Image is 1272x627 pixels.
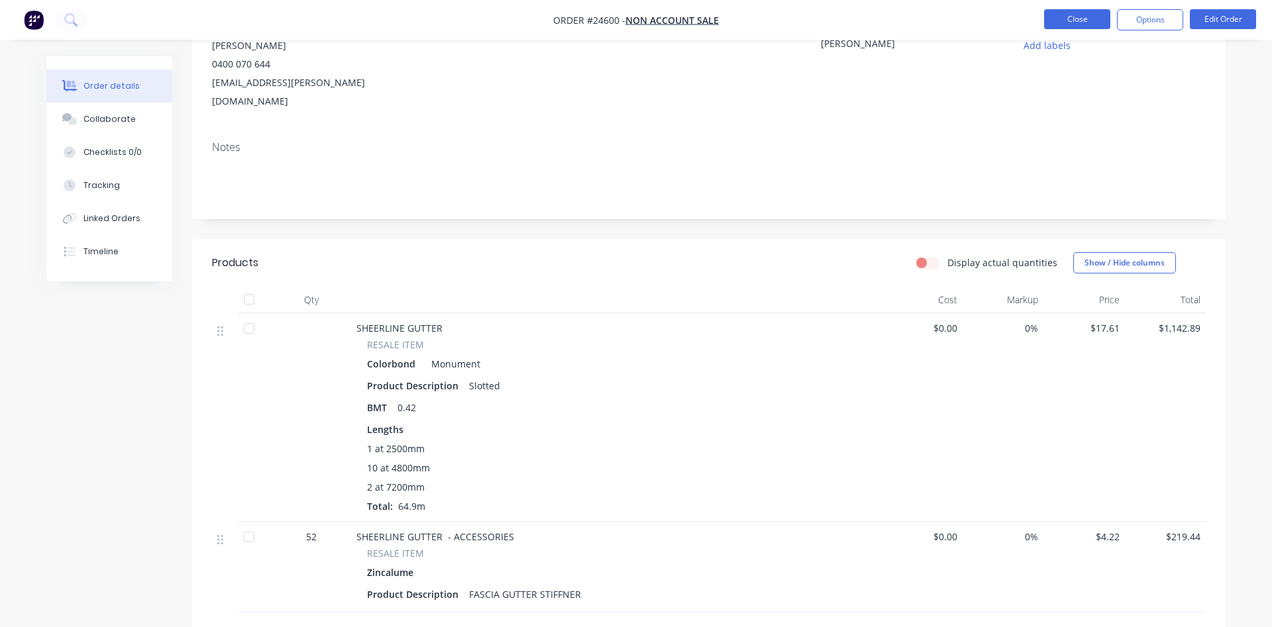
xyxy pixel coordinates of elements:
div: Product Description [367,585,464,604]
button: Timeline [46,235,172,268]
span: $4.22 [1049,530,1120,544]
span: $17.61 [1049,321,1120,335]
div: Monument [426,354,480,373]
div: Total [1125,287,1206,313]
div: 0.42 [392,398,421,417]
span: 0% [968,530,1039,544]
div: Timeline [83,246,119,258]
div: Product Description [367,376,464,395]
button: Checklists 0/0 [46,136,172,169]
span: SHEERLINE GUTTER [356,322,443,334]
div: Notes [212,141,1206,154]
label: Display actual quantities [947,256,1057,269]
span: $1,142.89 [1130,321,1201,335]
div: Zincalume [367,563,419,582]
div: Cost [881,287,963,313]
span: Total: [367,500,393,512]
div: Price [1043,287,1125,313]
div: Products [212,255,258,271]
span: Lengths [367,422,403,436]
button: Linked Orders [46,202,172,235]
button: Edit Order [1190,9,1256,29]
div: 0400 070 644 [212,55,394,73]
div: [PERSON_NAME]0400 070 644[EMAIL_ADDRESS][PERSON_NAME][DOMAIN_NAME] [212,36,394,111]
span: 64.9m [393,500,431,512]
button: Order details [46,70,172,103]
div: Tracking [83,179,120,191]
button: Show / Hide columns [1073,252,1176,273]
button: Tracking [46,169,172,202]
div: Qty [272,287,351,313]
div: Markup [963,287,1044,313]
div: [EMAIL_ADDRESS][PERSON_NAME][DOMAIN_NAME] [212,73,394,111]
span: 0% [968,321,1039,335]
span: $0.00 [886,321,957,335]
div: FASCIA GUTTER STIFFNER [464,585,586,604]
button: Collaborate [46,103,172,136]
button: Close [1044,9,1110,29]
span: $0.00 [886,530,957,544]
div: Checklists 0/0 [83,146,142,158]
div: [PERSON_NAME] [212,36,394,55]
span: 10 at 4800mm [367,461,430,475]
div: Colorbond [367,354,421,373]
span: 52 [306,530,317,544]
div: Linked Orders [83,213,140,224]
div: Order details [83,80,140,92]
button: Options [1117,9,1183,30]
div: Collaborate [83,113,136,125]
span: 1 at 2500mm [367,442,425,456]
a: NON ACCOUNT SALE [625,14,719,26]
span: RESALE ITEM [367,338,424,352]
span: SHEERLINE GUTTER - ACCESSORIES [356,530,514,543]
div: BMT [367,398,392,417]
img: Factory [24,10,44,30]
div: Slotted [464,376,505,395]
button: Add labels [1016,36,1077,54]
div: [PERSON_NAME] [821,36,986,55]
span: RESALE ITEM [367,546,424,560]
span: $219.44 [1130,530,1201,544]
span: 2 at 7200mm [367,480,425,494]
span: Order #24600 - [553,14,625,26]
